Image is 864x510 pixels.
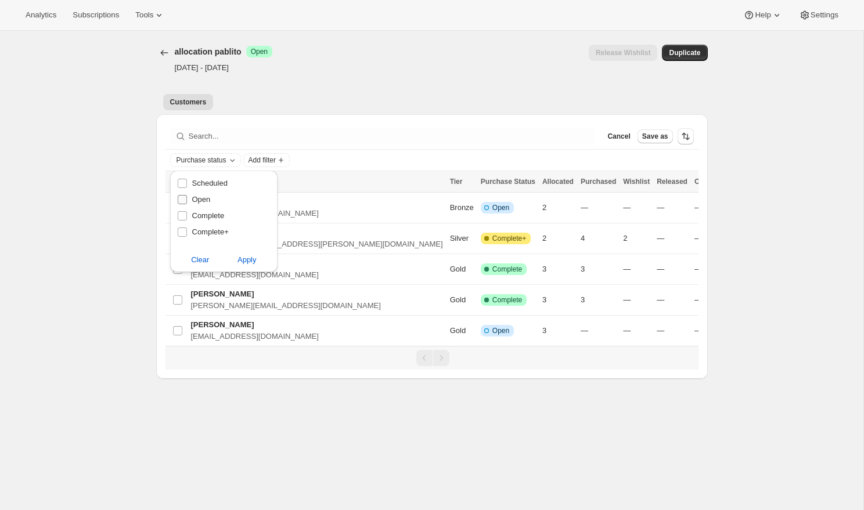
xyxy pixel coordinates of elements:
td: — [620,254,653,285]
button: Allocations [156,45,172,61]
td: — [653,285,691,316]
p: [PERSON_NAME][EMAIL_ADDRESS][PERSON_NAME][DOMAIN_NAME] [191,238,443,250]
span: Customers [170,97,207,107]
button: Settings [792,7,845,23]
h2: allocation pablito [175,46,242,57]
td: — [691,285,724,316]
td: — [653,316,691,346]
td: — [577,316,620,346]
p: [DATE] - [DATE] [175,62,272,74]
nav: Pagination [165,346,699,370]
span: Open [492,326,509,335]
span: Duplicate [669,48,700,57]
td: 3 [539,316,577,346]
td: — [577,193,620,223]
p: [EMAIL_ADDRESS][DOMAIN_NAME] [191,269,443,281]
button: Purchase status [171,154,240,167]
button: Apply [217,251,278,269]
td: — [691,223,724,254]
span: Complete [492,295,522,305]
button: Tools [128,7,172,23]
button: Duplicate [662,45,707,61]
span: Scheduled [192,179,228,187]
span: Apply [237,254,257,266]
td: 4 [577,223,620,254]
button: Clear [170,251,231,269]
span: Open [192,195,211,204]
p: [PERSON_NAME][EMAIL_ADDRESS][DOMAIN_NAME] [191,300,443,312]
td: — [653,254,691,285]
span: Open [492,203,509,212]
span: Add filter [249,155,276,165]
td: — [691,193,724,223]
td: Gold [447,285,477,316]
td: 2 [539,193,577,223]
span: Subscriptions [73,10,119,20]
p: [EMAIL_ADDRESS][DOMAIN_NAME] [191,208,443,219]
td: — [691,316,724,346]
td: 3 [539,254,577,285]
span: Purchased [581,178,616,186]
td: Gold [447,316,477,346]
button: Help [736,7,789,23]
div: Customers [156,105,708,379]
span: [PERSON_NAME] [191,320,254,329]
button: Cancel [603,129,635,143]
span: Complete [192,211,225,220]
button: Sort the results [678,128,694,144]
td: Gold [447,254,477,285]
button: Add filter [243,153,290,167]
span: Wishlist [623,178,650,186]
td: 3 [577,285,620,316]
td: — [620,193,653,223]
button: Save as [638,129,673,143]
td: — [620,316,653,346]
td: Silver [447,223,477,254]
p: [EMAIL_ADDRESS][DOMAIN_NAME] [191,331,443,342]
span: Open [251,47,268,56]
span: Settings [811,10,838,20]
td: 3 [539,285,577,316]
span: Cancel [607,132,630,141]
button: Customers [163,94,214,110]
span: Help [755,10,771,20]
span: Save as [642,132,668,141]
button: Analytics [19,7,63,23]
span: Released [657,178,687,186]
td: — [653,223,691,254]
td: — [691,254,724,285]
td: Bronze [447,193,477,223]
td: 3 [577,254,620,285]
td: — [620,285,653,316]
td: 2 [539,223,577,254]
span: Complete [492,265,522,274]
span: Analytics [26,10,56,20]
span: Allocated [542,178,574,186]
td: 2 [620,223,653,254]
span: Tools [135,10,153,20]
span: Orders [694,178,717,186]
span: Purchase status [177,155,226,165]
span: Complete+ [192,227,229,236]
span: Complete+ [492,234,526,243]
input: Search... [189,128,596,144]
td: — [653,193,691,223]
span: Clear [191,254,209,266]
button: Subscriptions [66,7,126,23]
span: Purchase Status [481,178,535,186]
span: [PERSON_NAME] [191,290,254,298]
span: Tier [450,178,463,186]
